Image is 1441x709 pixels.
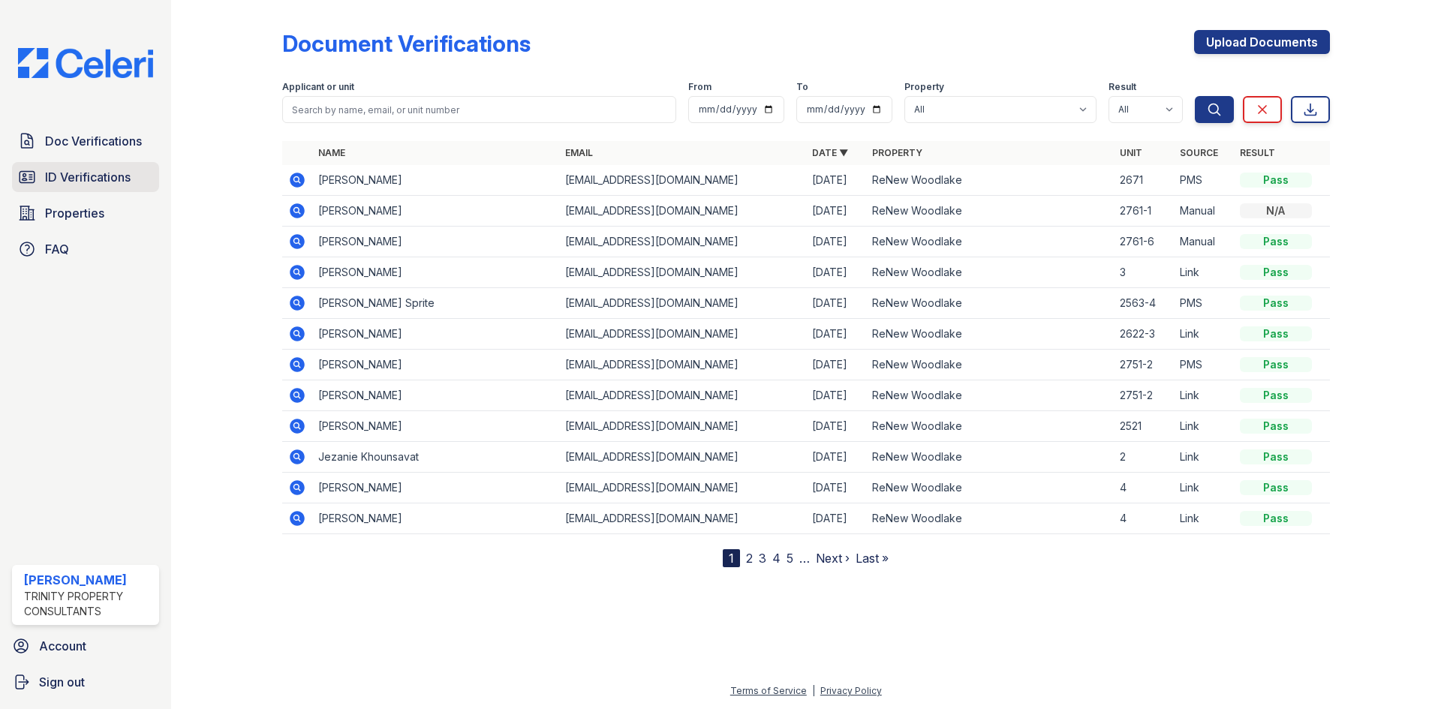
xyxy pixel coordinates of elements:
[1114,319,1174,350] td: 2622-3
[1240,326,1312,341] div: Pass
[1174,227,1234,257] td: Manual
[1240,173,1312,188] div: Pass
[1174,380,1234,411] td: Link
[559,411,806,442] td: [EMAIL_ADDRESS][DOMAIN_NAME]
[559,473,806,503] td: [EMAIL_ADDRESS][DOMAIN_NAME]
[312,411,559,442] td: [PERSON_NAME]
[1194,30,1330,54] a: Upload Documents
[812,147,848,158] a: Date ▼
[1240,480,1312,495] div: Pass
[1240,449,1312,464] div: Pass
[312,288,559,319] td: [PERSON_NAME] Sprite
[820,685,882,696] a: Privacy Policy
[1240,419,1312,434] div: Pass
[565,147,593,158] a: Email
[1240,203,1312,218] div: N/A
[806,196,866,227] td: [DATE]
[866,165,1113,196] td: ReNew Woodlake
[24,571,153,589] div: [PERSON_NAME]
[866,196,1113,227] td: ReNew Woodlake
[559,442,806,473] td: [EMAIL_ADDRESS][DOMAIN_NAME]
[730,685,807,696] a: Terms of Service
[12,126,159,156] a: Doc Verifications
[772,551,781,566] a: 4
[6,667,165,697] a: Sign out
[872,147,922,158] a: Property
[312,257,559,288] td: [PERSON_NAME]
[866,350,1113,380] td: ReNew Woodlake
[559,503,806,534] td: [EMAIL_ADDRESS][DOMAIN_NAME]
[1114,473,1174,503] td: 4
[806,319,866,350] td: [DATE]
[1174,442,1234,473] td: Link
[6,631,165,661] a: Account
[12,162,159,192] a: ID Verifications
[806,411,866,442] td: [DATE]
[282,96,676,123] input: Search by name, email, or unit number
[12,198,159,228] a: Properties
[806,350,866,380] td: [DATE]
[1240,234,1312,249] div: Pass
[1240,357,1312,372] div: Pass
[787,551,793,566] a: 5
[1174,196,1234,227] td: Manual
[759,551,766,566] a: 3
[1240,147,1275,158] a: Result
[559,165,806,196] td: [EMAIL_ADDRESS][DOMAIN_NAME]
[1174,288,1234,319] td: PMS
[45,204,104,222] span: Properties
[856,551,889,566] a: Last »
[1114,350,1174,380] td: 2751-2
[312,473,559,503] td: [PERSON_NAME]
[866,288,1113,319] td: ReNew Woodlake
[312,442,559,473] td: Jezanie Khounsavat
[312,227,559,257] td: [PERSON_NAME]
[812,685,815,696] div: |
[806,442,866,473] td: [DATE]
[312,380,559,411] td: [PERSON_NAME]
[1114,288,1174,319] td: 2563-4
[24,589,153,619] div: Trinity Property Consultants
[12,234,159,264] a: FAQ
[1114,165,1174,196] td: 2671
[1240,296,1312,311] div: Pass
[559,257,806,288] td: [EMAIL_ADDRESS][DOMAIN_NAME]
[806,257,866,288] td: [DATE]
[45,240,69,258] span: FAQ
[806,227,866,257] td: [DATE]
[1174,165,1234,196] td: PMS
[1114,503,1174,534] td: 4
[904,81,944,93] label: Property
[1114,380,1174,411] td: 2751-2
[1174,350,1234,380] td: PMS
[559,319,806,350] td: [EMAIL_ADDRESS][DOMAIN_NAME]
[1174,411,1234,442] td: Link
[1174,503,1234,534] td: Link
[6,48,165,78] img: CE_Logo_Blue-a8612792a0a2168367f1c8372b55b34899dd931a85d93a1a3d3e32e68fde9ad4.png
[1114,227,1174,257] td: 2761-6
[559,288,806,319] td: [EMAIL_ADDRESS][DOMAIN_NAME]
[45,132,142,150] span: Doc Verifications
[688,81,711,93] label: From
[1114,257,1174,288] td: 3
[1109,81,1136,93] label: Result
[39,637,86,655] span: Account
[312,503,559,534] td: [PERSON_NAME]
[282,30,531,57] div: Document Verifications
[318,147,345,158] a: Name
[866,503,1113,534] td: ReNew Woodlake
[1240,511,1312,526] div: Pass
[806,288,866,319] td: [DATE]
[866,411,1113,442] td: ReNew Woodlake
[806,473,866,503] td: [DATE]
[312,165,559,196] td: [PERSON_NAME]
[282,81,354,93] label: Applicant or unit
[1120,147,1142,158] a: Unit
[799,549,810,567] span: …
[806,165,866,196] td: [DATE]
[1240,265,1312,280] div: Pass
[312,350,559,380] td: [PERSON_NAME]
[1180,147,1218,158] a: Source
[1174,473,1234,503] td: Link
[559,350,806,380] td: [EMAIL_ADDRESS][DOMAIN_NAME]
